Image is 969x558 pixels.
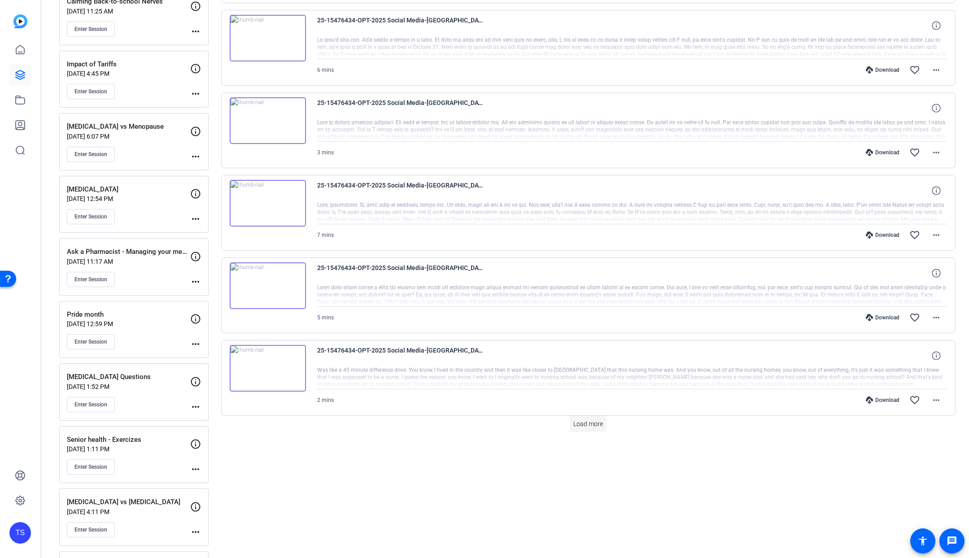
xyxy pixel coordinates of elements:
[190,88,201,99] mat-icon: more_horiz
[230,180,306,227] img: thumb-nail
[74,151,107,158] span: Enter Session
[573,419,603,429] span: Load more
[74,463,107,471] span: Enter Session
[67,247,190,257] p: Ask a Pharmacist - Managing your medication while traveling
[74,213,107,220] span: Enter Session
[909,147,920,158] mat-icon: favorite_border
[317,262,483,284] span: 25-15476434-OPT-2025 Social Media-[GEOGRAPHIC_DATA][PERSON_NAME][GEOGRAPHIC_DATA]-2025-08-28-12-2...
[861,231,904,239] div: Download
[67,184,190,195] p: [MEDICAL_DATA]
[909,312,920,323] mat-icon: favorite_border
[74,338,107,345] span: Enter Session
[861,314,904,321] div: Download
[917,536,928,546] mat-icon: accessibility
[317,15,483,36] span: 25-15476434-OPT-2025 Social Media-[GEOGRAPHIC_DATA][PERSON_NAME][GEOGRAPHIC_DATA]-2025-08-28-12-4...
[67,459,115,475] button: Enter Session
[67,258,190,265] p: [DATE] 11:17 AM
[67,334,115,349] button: Enter Session
[317,97,483,119] span: 25-15476434-OPT-2025 Social Media-[GEOGRAPHIC_DATA][PERSON_NAME][GEOGRAPHIC_DATA]-2025-08-28-12-4...
[67,272,115,287] button: Enter Session
[67,122,190,132] p: [MEDICAL_DATA] vs Menopause
[931,65,942,75] mat-icon: more_horiz
[67,445,190,453] p: [DATE] 1:11 PM
[190,214,201,224] mat-icon: more_horiz
[861,397,904,404] div: Download
[13,14,27,28] img: blue-gradient.svg
[74,276,107,283] span: Enter Session
[67,70,190,77] p: [DATE] 4:45 PM
[190,151,201,162] mat-icon: more_horiz
[67,435,190,445] p: Senior health - Exercizes
[190,401,201,412] mat-icon: more_horiz
[67,310,190,320] p: Pride month
[74,401,107,408] span: Enter Session
[570,416,607,432] button: Load more
[67,209,115,224] button: Enter Session
[67,522,115,537] button: Enter Session
[947,536,957,546] mat-icon: message
[317,67,334,73] span: 6 mins
[861,149,904,156] div: Download
[230,262,306,309] img: thumb-nail
[67,84,115,99] button: Enter Session
[230,97,306,144] img: thumb-nail
[317,397,334,403] span: 2 mins
[931,395,942,405] mat-icon: more_horiz
[190,464,201,475] mat-icon: more_horiz
[74,88,107,95] span: Enter Session
[74,526,107,533] span: Enter Session
[317,314,334,321] span: 5 mins
[74,26,107,33] span: Enter Session
[67,508,190,515] p: [DATE] 4:11 PM
[190,276,201,287] mat-icon: more_horiz
[931,230,942,240] mat-icon: more_horiz
[67,320,190,327] p: [DATE] 12:59 PM
[190,527,201,537] mat-icon: more_horiz
[317,345,483,366] span: 25-15476434-OPT-2025 Social Media-[GEOGRAPHIC_DATA][PERSON_NAME][GEOGRAPHIC_DATA]-2025-08-28-12-2...
[67,133,190,140] p: [DATE] 6:07 PM
[67,383,190,390] p: [DATE] 1:52 PM
[909,395,920,405] mat-icon: favorite_border
[230,345,306,392] img: thumb-nail
[67,372,190,382] p: [MEDICAL_DATA] Questions
[67,59,190,70] p: Impact of Tariffs
[67,397,115,412] button: Enter Session
[190,339,201,349] mat-icon: more_horiz
[67,147,115,162] button: Enter Session
[317,149,334,156] span: 3 mins
[909,230,920,240] mat-icon: favorite_border
[67,8,190,15] p: [DATE] 11:25 AM
[67,497,190,507] p: [MEDICAL_DATA] vs [MEDICAL_DATA]
[67,22,115,37] button: Enter Session
[931,147,942,158] mat-icon: more_horiz
[317,180,483,201] span: 25-15476434-OPT-2025 Social Media-[GEOGRAPHIC_DATA][PERSON_NAME][GEOGRAPHIC_DATA]-2025-08-28-12-3...
[861,66,904,74] div: Download
[230,15,306,61] img: thumb-nail
[909,65,920,75] mat-icon: favorite_border
[67,195,190,202] p: [DATE] 12:54 PM
[317,232,334,238] span: 7 mins
[9,522,31,544] div: TS
[190,26,201,37] mat-icon: more_horiz
[931,312,942,323] mat-icon: more_horiz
